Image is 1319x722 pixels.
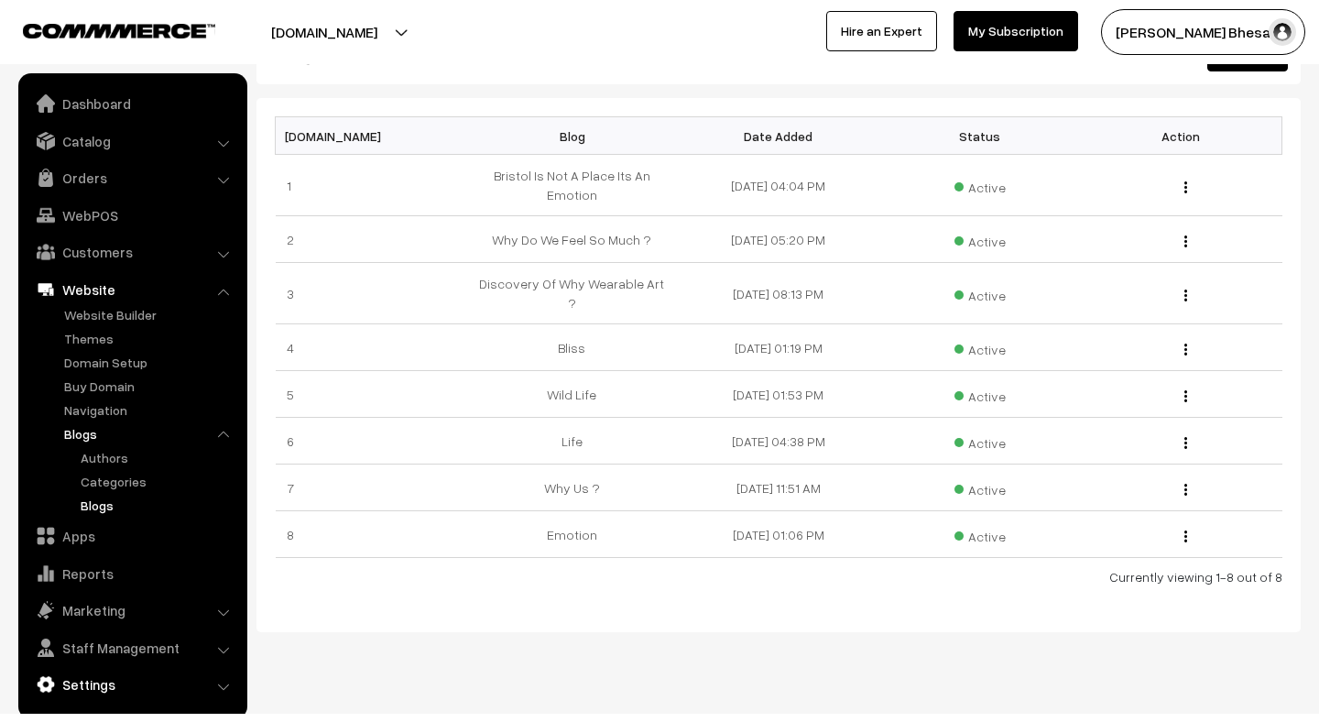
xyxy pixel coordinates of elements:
span: Active [954,522,1006,546]
td: 3 [276,263,477,324]
td: [DATE] 11:51 AM [678,465,879,511]
a: Staff Management [23,631,241,664]
a: Themes [60,329,241,348]
td: [DATE] 01:06 PM [678,511,879,558]
a: Categories [76,472,241,491]
td: 2 [276,216,477,263]
span: Active [954,476,1006,499]
span: Active [954,227,1006,251]
span: Active [954,429,1006,453]
a: Blogs [60,424,241,443]
a: Website Builder [60,305,241,324]
a: Reports [23,557,241,590]
a: Apps [23,520,241,552]
a: Navigation [60,400,241,420]
a: Authors [76,448,241,467]
th: [DOMAIN_NAME] [276,117,477,155]
span: Active [954,335,1006,359]
td: 7 [276,465,477,511]
td: [DATE] 08:13 PM [678,263,879,324]
a: WebPOS [23,199,241,232]
th: Date Added [678,117,879,155]
td: [DATE] 01:53 PM [678,371,879,418]
td: 8 [276,511,477,558]
td: [DATE] 05:20 PM [678,216,879,263]
td: Why Do We Feel So Much ? [476,216,678,263]
a: Catalog [23,125,241,158]
a: Blogs [76,496,241,515]
td: 6 [276,418,477,465]
a: Orders [23,161,241,194]
a: Settings [23,668,241,701]
a: Customers [23,235,241,268]
img: Menu [1184,181,1187,193]
a: Domain Setup [60,353,241,372]
span: Active [954,382,1006,406]
img: Menu [1184,484,1187,496]
a: Dashboard [23,87,241,120]
a: Website [23,273,241,306]
td: [DATE] 04:04 PM [678,155,879,216]
td: [DATE] 01:19 PM [678,324,879,371]
img: Menu [1184,344,1187,356]
td: 4 [276,324,477,371]
th: Status [879,117,1081,155]
img: Menu [1184,437,1187,449]
td: 1 [276,155,477,216]
td: Why Us ? [476,465,678,511]
td: Discovery Of Why Wearable Art ? [476,263,678,324]
td: Emotion [476,511,678,558]
th: Action [1081,117,1282,155]
img: Menu [1184,290,1187,301]
td: 5 [276,371,477,418]
td: Life [476,418,678,465]
img: COMMMERCE [23,24,215,38]
a: Hire an Expert [826,11,937,51]
a: Marketing [23,594,241,627]
span: Active [954,281,1006,305]
img: Menu [1184,390,1187,402]
td: [DATE] 04:38 PM [678,418,879,465]
div: Currently viewing 1-8 out of 8 [275,567,1282,586]
td: Bliss [476,324,678,371]
img: Menu [1184,531,1187,542]
span: Active [954,173,1006,197]
td: Bristol Is Not A Place Its An Emotion [476,155,678,216]
button: [DOMAIN_NAME] [207,9,441,55]
a: COMMMERCE [23,18,183,40]
td: Wild Life [476,371,678,418]
th: Blog [476,117,678,155]
img: Menu [1184,235,1187,247]
img: user [1269,18,1296,46]
button: [PERSON_NAME] Bhesani… [1101,9,1305,55]
a: Buy Domain [60,377,241,396]
a: My Subscription [954,11,1078,51]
